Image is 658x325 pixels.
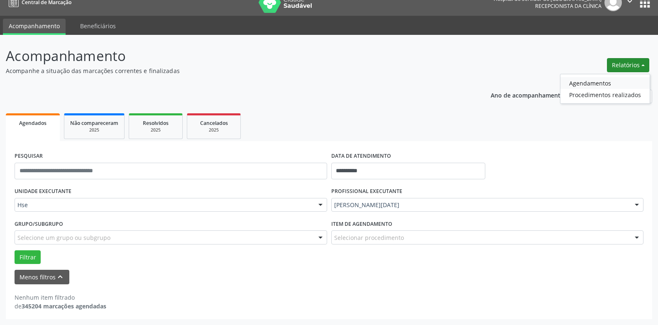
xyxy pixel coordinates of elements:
span: Resolvidos [143,120,169,127]
label: Grupo/Subgrupo [15,217,63,230]
label: PROFISSIONAL EXECUTANTE [331,185,402,198]
span: Não compareceram [70,120,118,127]
div: 2025 [70,127,118,133]
span: Selecionar procedimento [334,233,404,242]
strong: 345204 marcações agendadas [22,302,106,310]
p: Acompanhe a situação das marcações correntes e finalizadas [6,66,458,75]
p: Acompanhamento [6,46,458,66]
div: Nenhum item filtrado [15,293,106,302]
a: Procedimentos realizados [560,89,650,100]
a: Beneficiários [74,19,122,33]
button: Filtrar [15,250,41,264]
ul: Relatórios [560,74,650,104]
label: PESQUISAR [15,150,43,163]
label: DATA DE ATENDIMENTO [331,150,391,163]
div: 2025 [135,127,176,133]
p: Ano de acompanhamento [491,90,564,100]
span: Selecione um grupo ou subgrupo [17,233,110,242]
label: UNIDADE EXECUTANTE [15,185,71,198]
span: Hse [17,201,310,209]
button: Relatórios [607,58,649,72]
span: Recepcionista da clínica [535,2,602,10]
span: [PERSON_NAME][DATE] [334,201,627,209]
div: de [15,302,106,310]
i: keyboard_arrow_up [56,272,65,281]
a: Agendamentos [560,77,650,89]
span: Agendados [19,120,46,127]
button: Menos filtroskeyboard_arrow_up [15,270,69,284]
div: 2025 [193,127,235,133]
span: Cancelados [200,120,228,127]
a: Acompanhamento [3,19,66,35]
label: Item de agendamento [331,217,392,230]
